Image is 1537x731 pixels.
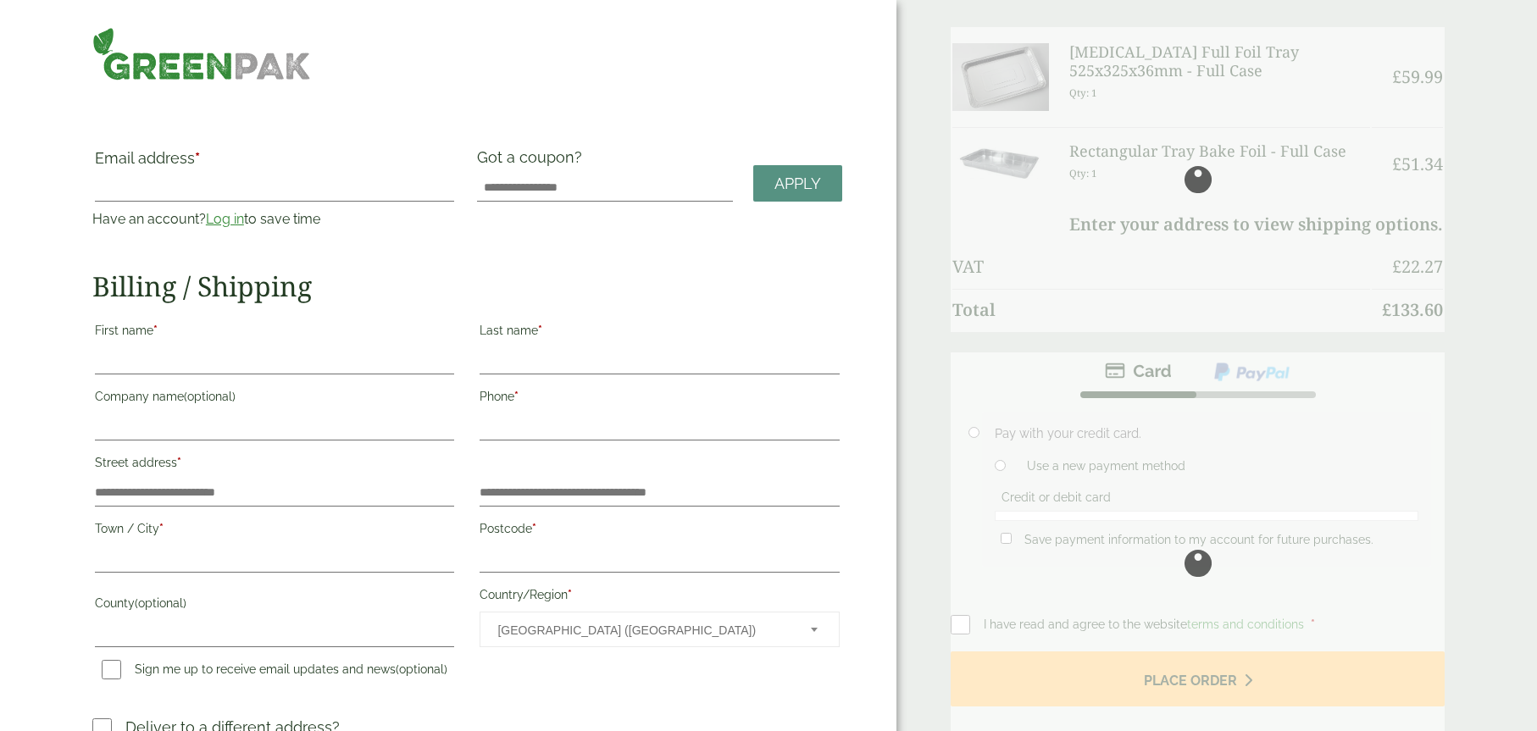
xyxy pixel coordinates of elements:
label: Town / City [95,517,455,545]
input: Sign me up to receive email updates and news(optional) [102,660,121,679]
h2: Billing / Shipping [92,270,842,302]
span: (optional) [396,662,447,676]
abbr: required [159,522,164,535]
label: Postcode [480,517,840,545]
img: GreenPak Supplies [92,27,311,80]
p: Have an account? to save time [92,209,458,230]
a: Apply [753,165,842,202]
abbr: required [568,588,572,601]
span: United Kingdom (UK) [497,612,788,648]
label: Street address [95,451,455,479]
span: (optional) [184,390,236,403]
label: County [95,591,455,620]
label: First name [95,318,455,347]
label: Phone [480,385,840,413]
label: Sign me up to receive email updates and news [95,662,454,681]
label: Country/Region [480,583,840,612]
abbr: required [532,522,536,535]
span: Apply [774,174,821,193]
abbr: required [195,149,200,167]
abbr: required [177,456,181,469]
span: Country/Region [480,612,840,647]
abbr: required [538,324,542,337]
a: Log in [206,211,244,227]
abbr: required [514,390,519,403]
label: Company name [95,385,455,413]
abbr: required [153,324,158,337]
label: Last name [480,318,840,347]
label: Got a coupon? [477,148,589,174]
span: (optional) [135,596,186,610]
label: Email address [95,151,455,174]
